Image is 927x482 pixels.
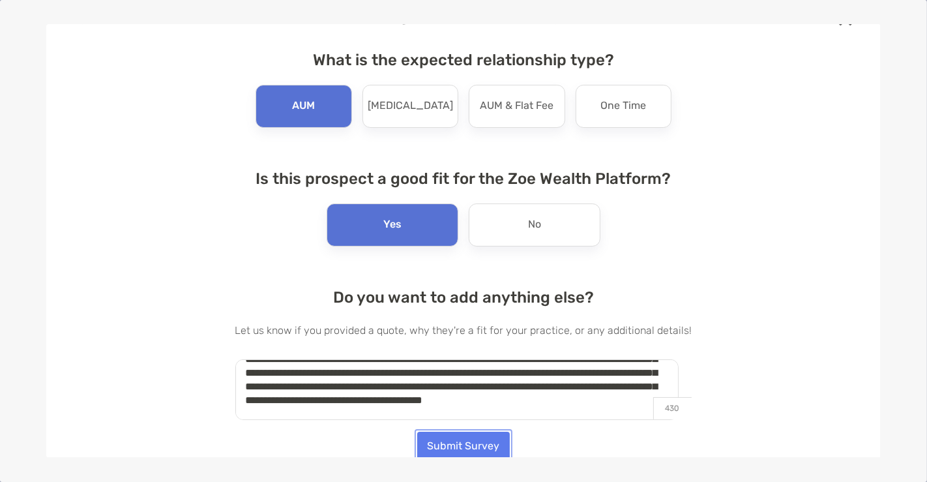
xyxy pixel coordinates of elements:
[235,288,692,307] h4: Do you want to add anything else?
[600,96,646,117] p: One Time
[368,96,453,117] p: [MEDICAL_DATA]
[235,170,692,188] h4: Is this prospect a good fit for the Zoe Wealth Platform?
[292,96,315,117] p: AUM
[417,432,510,460] button: Submit Survey
[235,322,692,339] p: Let us know if you provided a quote, why they're a fit for your practice, or any additional details!
[235,51,692,69] h4: What is the expected relationship type?
[480,96,553,117] p: AUM & Flat Fee
[383,215,402,235] p: Yes
[653,397,692,419] p: 430
[528,215,541,235] p: No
